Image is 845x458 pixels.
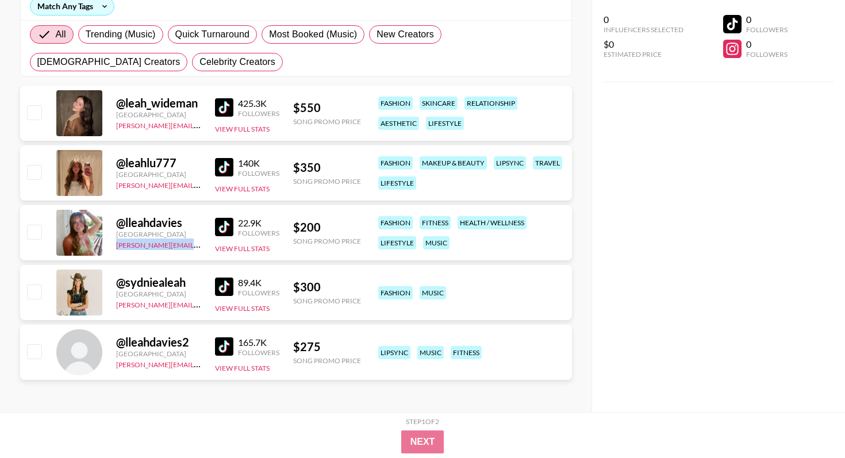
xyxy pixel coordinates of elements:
[238,157,279,169] div: 140K
[420,156,487,170] div: makeup & beauty
[56,28,66,41] span: All
[215,278,233,296] img: TikTok
[746,39,788,50] div: 0
[238,288,279,297] div: Followers
[378,346,410,359] div: lipsync
[238,109,279,118] div: Followers
[116,179,341,190] a: [PERSON_NAME][EMAIL_ADDRESS][PERSON_NAME][DOMAIN_NAME]
[116,96,201,110] div: @ leah_wideman
[215,304,270,313] button: View Full Stats
[417,346,444,359] div: music
[116,335,201,349] div: @ lleahdavies2
[604,25,683,34] div: Influencers Selected
[215,184,270,193] button: View Full Stats
[116,215,201,230] div: @ lleahdavies
[116,290,201,298] div: [GEOGRAPHIC_DATA]
[451,346,482,359] div: fitness
[406,417,439,426] div: Step 1 of 2
[293,280,361,294] div: $ 300
[378,286,413,299] div: fashion
[378,156,413,170] div: fashion
[464,97,517,110] div: relationship
[215,364,270,372] button: View Full Stats
[378,97,413,110] div: fashion
[116,298,286,309] a: [PERSON_NAME][EMAIL_ADDRESS][DOMAIN_NAME]
[293,297,361,305] div: Song Promo Price
[238,229,279,237] div: Followers
[420,97,458,110] div: skincare
[378,216,413,229] div: fashion
[420,286,446,299] div: music
[269,28,357,41] span: Most Booked (Music)
[116,358,286,369] a: [PERSON_NAME][EMAIL_ADDRESS][DOMAIN_NAME]
[116,119,286,130] a: [PERSON_NAME][EMAIL_ADDRESS][DOMAIN_NAME]
[293,340,361,354] div: $ 275
[215,158,233,176] img: TikTok
[37,55,180,69] span: [DEMOGRAPHIC_DATA] Creators
[378,236,416,249] div: lifestyle
[604,39,683,50] div: $0
[378,176,416,190] div: lifestyle
[604,50,683,59] div: Estimated Price
[238,277,279,288] div: 89.4K
[494,156,526,170] div: lipsync
[116,238,286,249] a: [PERSON_NAME][EMAIL_ADDRESS][DOMAIN_NAME]
[238,169,279,178] div: Followers
[238,217,279,229] div: 22.9K
[116,156,201,170] div: @ leahlu777
[175,28,250,41] span: Quick Turnaround
[426,117,464,130] div: lifestyle
[199,55,275,69] span: Celebrity Creators
[746,14,788,25] div: 0
[293,220,361,234] div: $ 200
[293,356,361,365] div: Song Promo Price
[116,349,201,358] div: [GEOGRAPHIC_DATA]
[215,218,233,236] img: TikTok
[86,28,156,41] span: Trending (Music)
[423,236,450,249] div: music
[215,125,270,133] button: View Full Stats
[293,117,361,126] div: Song Promo Price
[215,98,233,117] img: TikTok
[293,237,361,245] div: Song Promo Price
[533,156,562,170] div: travel
[215,337,233,356] img: TikTok
[293,101,361,115] div: $ 550
[420,216,451,229] div: fitness
[116,170,201,179] div: [GEOGRAPHIC_DATA]
[746,25,788,34] div: Followers
[238,337,279,348] div: 165.7K
[116,110,201,119] div: [GEOGRAPHIC_DATA]
[238,98,279,109] div: 425.3K
[116,275,201,290] div: @ sydniealeah
[604,14,683,25] div: 0
[378,117,419,130] div: aesthetic
[116,230,201,238] div: [GEOGRAPHIC_DATA]
[293,177,361,186] div: Song Promo Price
[293,160,361,175] div: $ 350
[238,348,279,357] div: Followers
[746,50,788,59] div: Followers
[377,28,434,41] span: New Creators
[458,216,527,229] div: health / wellness
[215,244,270,253] button: View Full Stats
[401,430,444,453] button: Next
